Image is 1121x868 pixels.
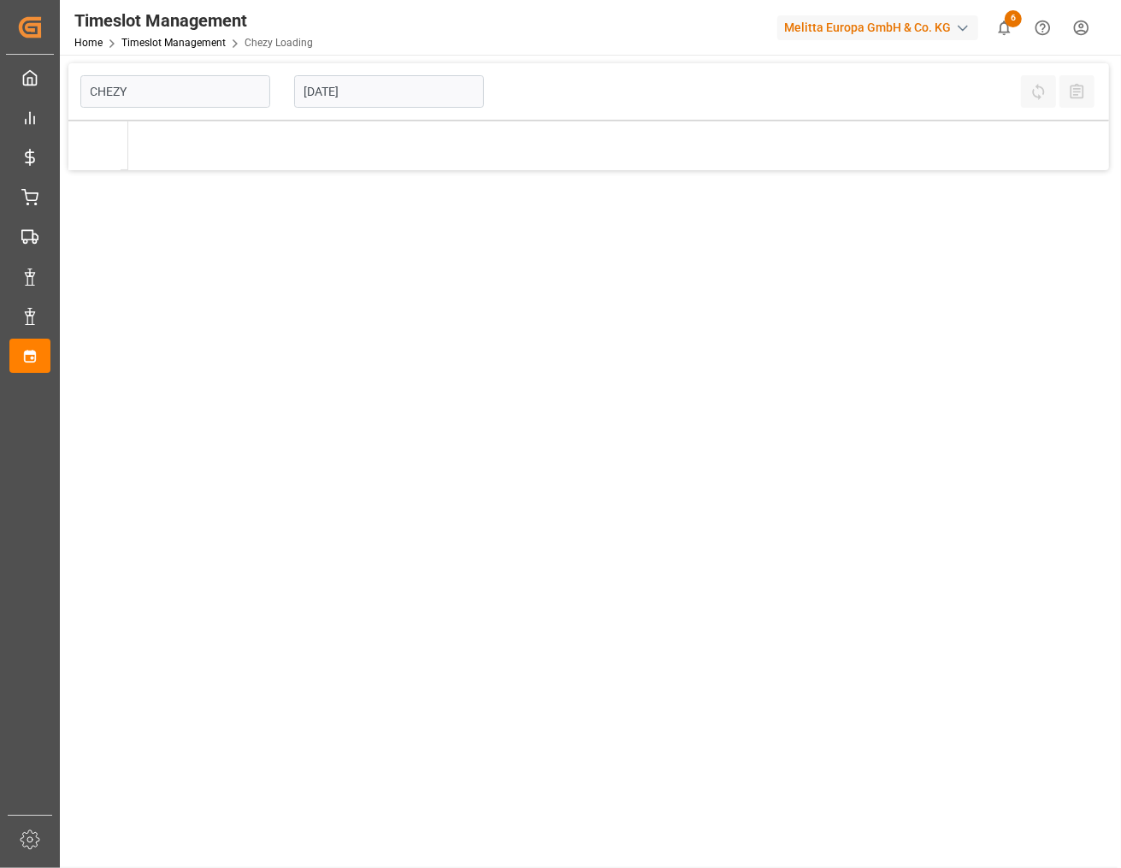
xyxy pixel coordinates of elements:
button: Help Center [1024,9,1062,47]
span: 6 [1005,10,1022,27]
div: Timeslot Management [74,8,313,33]
input: Type to search/select [80,75,270,108]
div: Melitta Europa GmbH & Co. KG [777,15,978,40]
a: Timeslot Management [121,37,226,49]
a: Home [74,37,103,49]
button: show 6 new notifications [985,9,1024,47]
input: DD-MM-YYYY [294,75,484,108]
button: Melitta Europa GmbH & Co. KG [777,11,985,44]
